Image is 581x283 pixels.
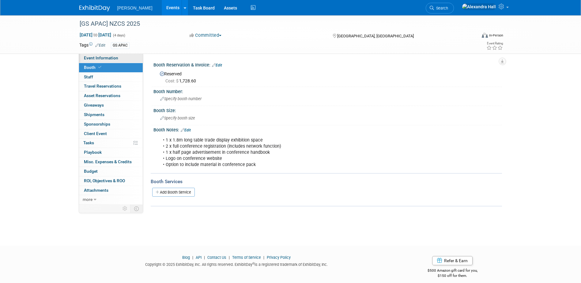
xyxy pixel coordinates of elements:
a: Travel Reservations [79,82,143,91]
a: Giveaways [79,101,143,110]
span: Staff [84,74,93,79]
a: Blog [182,255,190,260]
img: Alexandra Hall [462,3,496,10]
a: more [79,195,143,204]
span: Attachments [84,188,108,193]
a: ROI, Objectives & ROO [79,176,143,186]
span: Asset Reservations [84,93,120,98]
a: Staff [79,73,143,82]
a: Attachments [79,186,143,195]
a: Tasks [79,138,143,148]
div: Reserved [158,69,497,84]
a: Edit [212,63,222,67]
span: Sponsorships [84,122,110,126]
a: Sponsorships [79,120,143,129]
div: In-Person [489,33,503,38]
a: Search [426,3,454,13]
span: [DATE] [DATE] [79,32,111,38]
span: Tasks [83,140,94,145]
div: [GS APAC] NZCS 2025 [77,18,467,29]
span: more [83,197,92,202]
span: | [262,255,266,260]
sup: ® [252,262,255,265]
a: Asset Reservations [79,91,143,100]
span: Playbook [84,150,102,155]
div: Booth Number: [153,87,502,95]
div: • 1 x 1.8m long table trade display exhibition space • 2 x full conference registration (includes... [159,134,435,171]
span: Travel Reservations [84,84,121,89]
div: GS APAC [111,42,130,49]
a: Misc. Expenses & Credits [79,157,143,167]
a: API [196,255,202,260]
a: Client Event [79,129,143,138]
a: Edit [95,43,105,47]
span: Search [434,6,448,10]
div: $500 Amazon gift card for you, [403,264,502,278]
span: [PERSON_NAME] [117,6,153,10]
td: Toggle Event Tabs [130,205,143,213]
a: Event Information [79,54,143,63]
span: Client Event [84,131,107,136]
button: Committed [187,32,224,39]
div: $150 off for them. [403,273,502,278]
div: Booth Reservation & Invoice: [153,60,502,68]
span: Shipments [84,112,104,117]
span: Budget [84,169,98,174]
div: Booth Notes: [153,125,502,133]
a: Playbook [79,148,143,157]
a: Add Booth Service [152,188,195,197]
span: to [92,32,98,37]
a: Refer & Earn [432,256,473,265]
span: | [191,255,195,260]
span: 1,728.60 [165,78,198,83]
div: Booth Services [151,178,502,185]
span: Event Information [84,55,118,60]
span: Misc. Expenses & Credits [84,159,132,164]
a: Contact Us [207,255,226,260]
span: Booth [84,65,103,70]
a: Edit [181,128,191,132]
td: Tags [79,42,105,49]
div: Copyright © 2025 ExhibitDay, Inc. All rights reserved. ExhibitDay is a registered trademark of Ex... [79,260,394,267]
a: Booth [79,63,143,72]
div: Event Format [440,32,504,41]
td: Personalize Event Tab Strip [120,205,130,213]
i: Booth reservation complete [98,66,101,69]
div: Booth Size: [153,106,502,114]
span: [GEOGRAPHIC_DATA], [GEOGRAPHIC_DATA] [337,34,414,38]
span: | [227,255,231,260]
img: Format-Inperson.png [482,33,488,38]
span: Giveaways [84,103,104,108]
img: ExhibitDay [79,5,110,11]
span: Cost: $ [165,78,179,83]
span: (4 days) [112,33,125,37]
span: Specify booth number [160,96,202,101]
a: Terms of Service [232,255,261,260]
span: | [202,255,206,260]
div: Event Rating [486,42,503,45]
a: Privacy Policy [267,255,291,260]
span: ROI, Objectives & ROO [84,178,125,183]
a: Budget [79,167,143,176]
span: Specify booth size [160,116,195,120]
a: Shipments [79,110,143,119]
